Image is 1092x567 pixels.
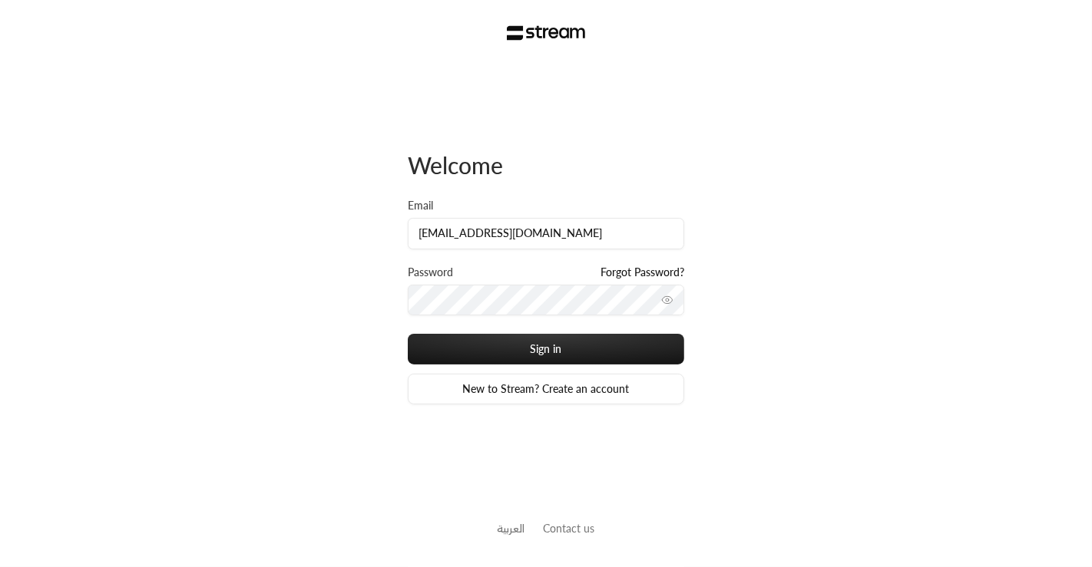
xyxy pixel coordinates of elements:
a: Forgot Password? [601,265,684,280]
button: toggle password visibility [655,288,680,312]
a: Contact us [544,522,595,535]
span: Welcome [408,151,503,179]
label: Password [408,265,453,280]
button: Sign in [408,334,684,364]
a: New to Stream? Create an account [408,374,684,404]
button: Contact us [544,520,595,536]
img: Stream Logo [507,25,586,41]
a: العربية [498,514,525,542]
label: Email [408,198,433,213]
